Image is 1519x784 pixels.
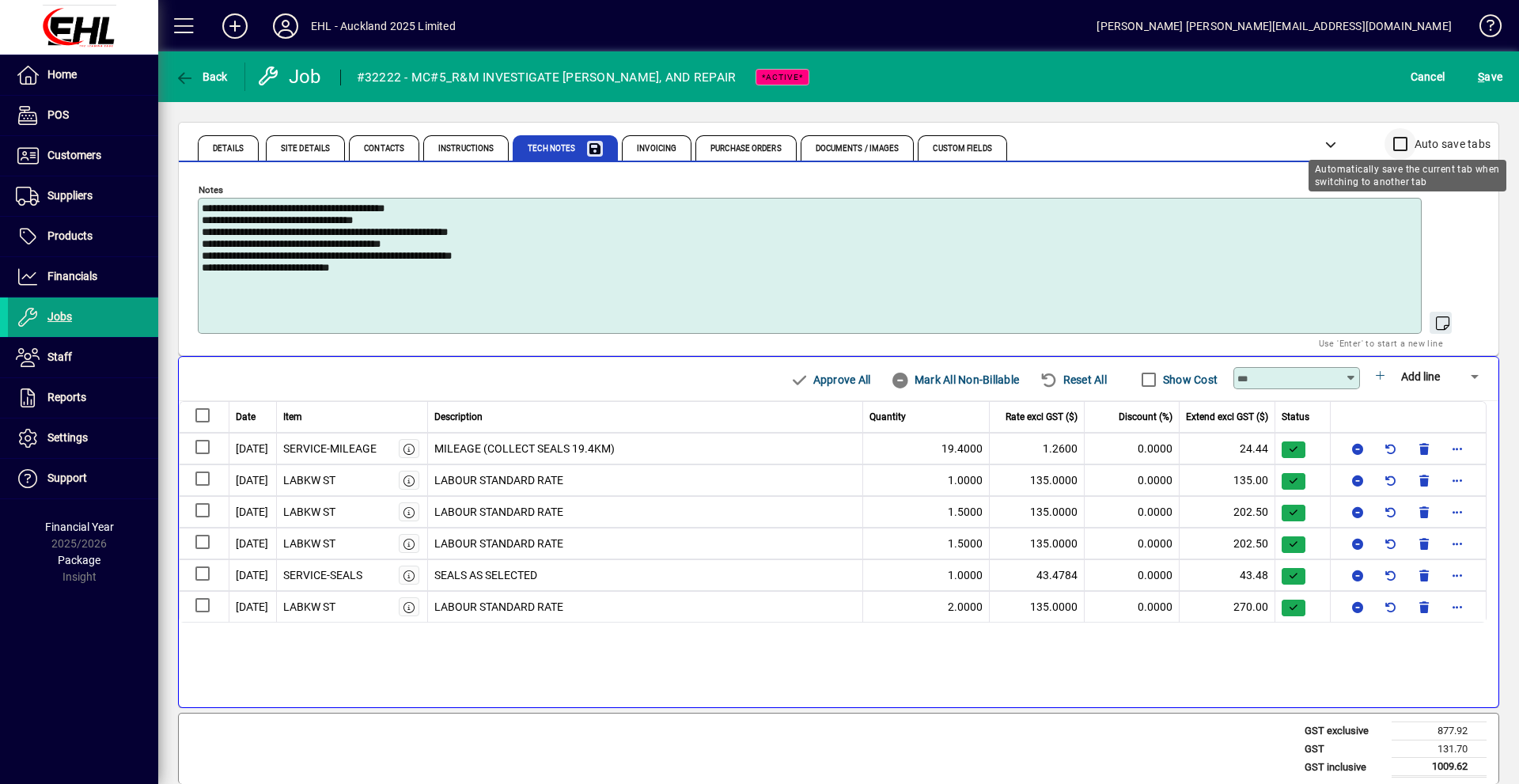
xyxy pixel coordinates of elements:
[1319,334,1443,352] mat-hint: Use 'Enter' to start a new line
[990,591,1085,623] td: 135.0000
[47,68,77,81] span: Home
[229,464,277,496] td: [DATE]
[1180,559,1275,591] td: 43.48
[47,229,93,242] span: Products
[891,367,1019,392] span: Mark All Non-Billable
[213,145,244,153] span: Details
[283,472,335,489] div: LABKW ST
[283,410,302,424] span: Item
[710,145,782,153] span: Purchase Orders
[1468,3,1499,55] a: Knowledge Base
[283,536,335,552] div: LABKW ST
[990,464,1085,496] td: 135.0000
[434,410,483,424] span: Description
[1392,758,1487,777] td: 1009.62
[933,145,991,153] span: Custom Fields
[1445,594,1470,619] button: More options
[990,496,1085,528] td: 135.0000
[283,567,362,584] div: SERVICE-SEALS
[948,536,983,552] span: 1.5000
[1006,410,1078,424] span: Rate excl GST ($)
[1297,740,1392,758] td: GST
[257,64,324,89] div: Job
[1180,433,1275,464] td: 24.44
[8,378,158,418] a: Reports
[1407,62,1449,91] button: Cancel
[948,567,983,584] span: 1.0000
[47,472,87,484] span: Support
[1085,433,1180,464] td: 0.0000
[1180,496,1275,528] td: 202.50
[1097,13,1452,39] div: [PERSON_NAME] [PERSON_NAME][EMAIL_ADDRESS][DOMAIN_NAME]
[47,108,69,121] span: POS
[1085,528,1180,559] td: 0.0000
[990,433,1085,464] td: 1.2600
[1160,372,1218,388] label: Show Cost
[1392,722,1487,740] td: 877.92
[47,270,97,282] span: Financials
[990,528,1085,559] td: 135.0000
[8,55,158,95] a: Home
[1040,367,1107,392] span: Reset All
[1297,722,1392,740] td: GST exclusive
[637,145,676,153] span: Invoicing
[941,441,983,457] span: 19.4000
[783,365,877,394] button: Approve All
[1282,410,1309,424] span: Status
[311,13,456,39] div: EHL - Auckland 2025 Limited
[1309,160,1506,191] div: Automatically save the current tab when switching to another tab
[1411,64,1445,89] span: Cancel
[990,559,1085,591] td: 43.4784
[1085,496,1180,528] td: 0.0000
[47,431,88,444] span: Settings
[58,554,100,566] span: Package
[283,441,377,457] div: SERVICE-MILEAGE
[1186,410,1268,424] span: Extend excl GST ($)
[260,12,311,40] button: Profile
[1478,70,1484,83] span: S
[1401,370,1440,383] span: Add line
[1478,64,1502,89] span: ave
[229,433,277,464] td: [DATE]
[283,599,335,615] div: LABKW ST
[281,145,330,153] span: Site Details
[8,136,158,176] a: Customers
[428,591,864,623] td: LABOUR STANDARD RATE
[790,367,870,392] span: Approve All
[199,184,223,195] mat-label: Notes
[357,65,737,90] div: #32222 - MC#5_R&M INVESTIGATE [PERSON_NAME], AND REPAIR
[8,257,158,297] a: Financials
[948,599,983,615] span: 2.0000
[1445,531,1470,556] button: More options
[175,70,228,83] span: Back
[47,310,72,323] span: Jobs
[1474,62,1506,91] button: Save
[229,591,277,623] td: [DATE]
[885,365,1025,394] button: Mark All Non-Billable
[364,145,404,153] span: Contacts
[1445,499,1470,525] button: More options
[948,504,983,521] span: 1.5000
[8,338,158,377] a: Staff
[229,496,277,528] td: [DATE]
[1411,136,1491,152] label: Auto save tabs
[8,419,158,458] a: Settings
[428,528,864,559] td: LABOUR STANDARD RATE
[869,410,906,424] span: Quantity
[1180,464,1275,496] td: 135.00
[1445,468,1470,493] button: More options
[171,62,232,91] button: Back
[428,559,864,591] td: SEALS AS SELECTED
[1085,559,1180,591] td: 0.0000
[45,521,114,533] span: Financial Year
[1033,365,1113,394] button: Reset All
[8,96,158,135] a: POS
[47,149,101,161] span: Customers
[47,350,72,363] span: Staff
[1445,562,1470,588] button: More options
[438,145,494,153] span: Instructions
[428,496,864,528] td: LABOUR STANDARD RATE
[158,62,245,91] app-page-header-button: Back
[236,410,256,424] span: Date
[283,504,335,521] div: LABKW ST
